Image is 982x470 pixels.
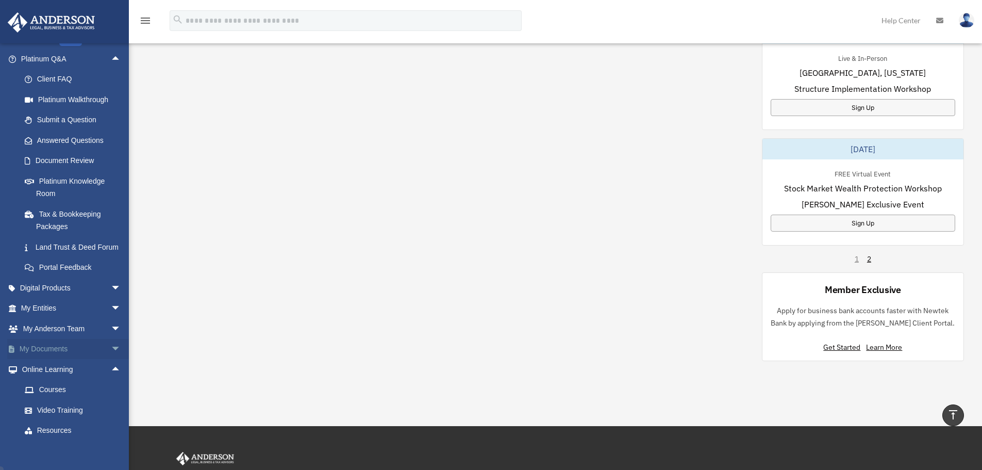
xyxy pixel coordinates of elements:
span: [PERSON_NAME] Exclusive Event [802,198,924,210]
a: Land Trust & Deed Forum [14,237,137,257]
div: [DATE] [762,139,963,159]
a: Digital Productsarrow_drop_down [7,278,137,298]
span: Structure Implementation Workshop [794,83,931,95]
span: [GEOGRAPHIC_DATA], [US_STATE] [800,67,926,79]
span: arrow_drop_up [111,359,131,380]
p: Apply for business bank accounts faster with Newtek Bank by applying from the [PERSON_NAME] Clien... [771,304,955,330]
span: arrow_drop_down [111,298,131,319]
a: Tax & Bookkeeping Packages [14,204,137,237]
a: Learn More [866,343,902,352]
img: Anderson Advisors Platinum Portal [5,12,98,33]
a: My Anderson Teamarrow_drop_down [7,318,137,339]
a: Document Review [14,151,137,171]
a: Answered Questions [14,130,137,151]
span: Stock Market Wealth Protection Workshop [784,182,942,195]
a: Platinum Knowledge Room [14,171,137,204]
i: vertical_align_top [947,409,959,421]
i: menu [139,14,152,27]
a: Client FAQ [14,69,137,90]
a: Platinum Walkthrough [14,89,137,110]
span: arrow_drop_down [111,318,131,339]
a: 2 [867,254,871,264]
a: Portal Feedback [14,257,137,278]
a: My Entitiesarrow_drop_down [7,298,137,319]
div: Member Exclusive [825,283,901,296]
span: arrow_drop_down [111,339,131,360]
a: Resources [14,420,137,441]
a: My Documentsarrow_drop_down [7,339,137,360]
a: vertical_align_top [942,404,964,426]
a: menu [139,18,152,27]
img: Anderson Advisors Platinum Portal [174,452,236,465]
a: Video Training [14,400,137,420]
i: search [172,14,184,25]
span: arrow_drop_up [111,48,131,70]
a: Submit a Question [14,110,137,131]
a: Sign Up [771,99,955,116]
a: Sign Up [771,215,955,232]
div: FREE Virtual Event [826,168,899,179]
a: Online Learningarrow_drop_up [7,359,137,380]
div: Live & In-Person [830,52,895,63]
a: Courses [14,380,137,400]
img: User Pic [959,13,974,28]
a: Get Started [823,343,864,352]
span: arrow_drop_down [111,278,131,299]
a: Platinum Q&Aarrow_drop_up [7,48,137,69]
